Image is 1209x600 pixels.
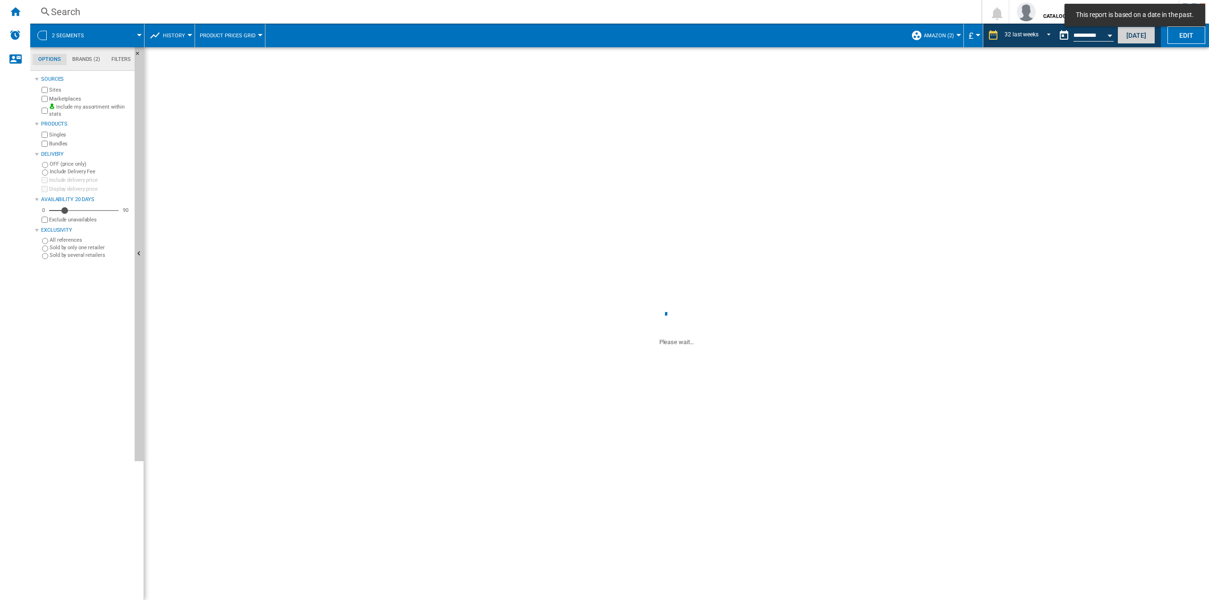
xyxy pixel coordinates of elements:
[35,24,139,47] div: 2 segments
[1055,26,1073,45] button: md-calendar
[9,29,21,41] img: alerts-logo.svg
[1005,31,1039,38] div: 32 last weeks
[149,24,190,47] div: History
[659,338,694,346] ng-transclude: Please wait...
[41,120,131,128] div: Products
[42,245,48,252] input: Sold by only one retailer
[49,95,131,102] label: Marketplaces
[42,253,48,259] input: Sold by several retailers
[120,207,131,214] div: 90
[200,33,255,39] span: Product prices grid
[49,140,131,147] label: Bundles
[42,169,48,176] input: Include Delivery Fee
[969,24,978,47] button: £
[50,252,131,259] label: Sold by several retailers
[163,33,185,39] span: History
[42,96,48,102] input: Marketplaces
[50,168,131,175] label: Include Delivery Fee
[1055,24,1115,47] div: This report is based on a date in the past.
[106,54,136,65] md-tab-item: Filters
[67,54,106,65] md-tab-item: Brands (2)
[42,217,48,223] input: Display delivery price
[42,177,48,183] input: Include delivery price
[52,33,84,39] span: 2 segments
[42,162,48,168] input: OFF (price only)
[911,24,959,47] div: Amazon (2)
[924,33,954,39] span: Amazon (2)
[41,196,131,203] div: Availability 20 Days
[1073,10,1197,20] span: This report is based on a date in the past.
[41,227,131,234] div: Exclusivity
[49,177,131,184] label: Include delivery price
[51,5,957,18] div: Search
[52,24,94,47] button: 2 segments
[135,47,144,461] button: Hide
[42,238,48,244] input: All references
[50,161,131,168] label: OFF (price only)
[49,103,55,109] img: mysite-bg-18x18.png
[964,24,983,47] md-menu: Currency
[42,87,48,93] input: Sites
[40,207,47,214] div: 0
[1004,28,1055,43] md-select: REPORTS.WIZARD.STEPS.REPORT.STEPS.REPORT_OPTIONS.PERIOD: 32 last weeks
[1043,4,1158,14] span: [PERSON_NAME]
[1117,26,1155,44] button: [DATE]
[49,216,131,223] label: Exclude unavailables
[42,132,48,138] input: Singles
[924,24,959,47] button: Amazon (2)
[1167,26,1205,44] button: Edit
[33,54,67,65] md-tab-item: Options
[42,105,48,117] input: Include my assortment within stats
[49,186,131,193] label: Display delivery price
[50,244,131,251] label: Sold by only one retailer
[163,24,190,47] button: History
[50,237,131,244] label: All references
[42,186,48,192] input: Display delivery price
[49,206,119,215] md-slider: Availability
[41,151,131,158] div: Delivery
[135,47,146,64] button: Hide
[49,131,131,138] label: Singles
[1043,13,1158,19] b: CATALOG SAMSUNG [DOMAIN_NAME] (DA+AV)
[41,76,131,83] div: Sources
[1017,2,1036,21] img: profile.jpg
[969,31,973,41] span: £
[49,103,131,118] label: Include my assortment within stats
[49,86,131,93] label: Sites
[200,24,260,47] button: Product prices grid
[1101,25,1118,42] button: Open calendar
[42,141,48,147] input: Bundles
